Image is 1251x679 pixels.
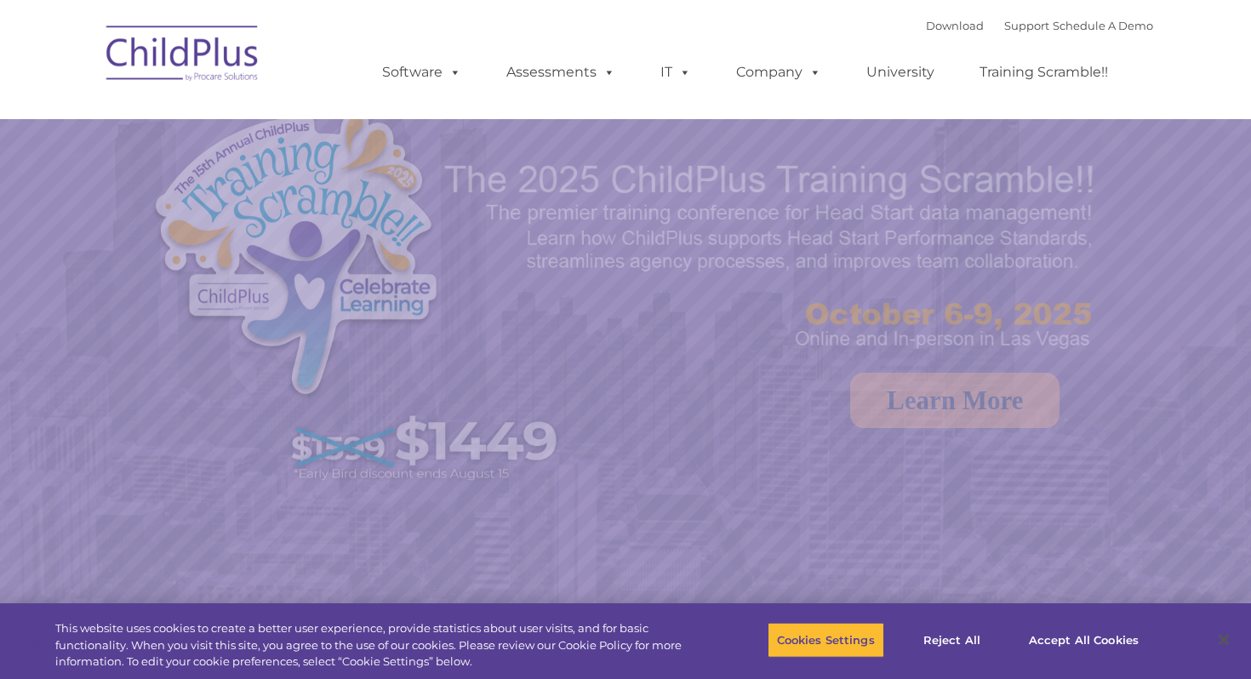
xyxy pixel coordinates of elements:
[899,622,1005,658] button: Reject All
[489,55,632,89] a: Assessments
[926,19,984,32] a: Download
[98,14,268,99] img: ChildPlus by Procare Solutions
[926,19,1153,32] font: |
[55,620,688,670] div: This website uses cookies to create a better user experience, provide statistics about user visit...
[850,373,1060,428] a: Learn More
[849,55,951,89] a: University
[719,55,838,89] a: Company
[1053,19,1153,32] a: Schedule A Demo
[1205,621,1242,659] button: Close
[1004,19,1049,32] a: Support
[643,55,708,89] a: IT
[768,622,884,658] button: Cookies Settings
[963,55,1125,89] a: Training Scramble!!
[365,55,478,89] a: Software
[1020,622,1148,658] button: Accept All Cookies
